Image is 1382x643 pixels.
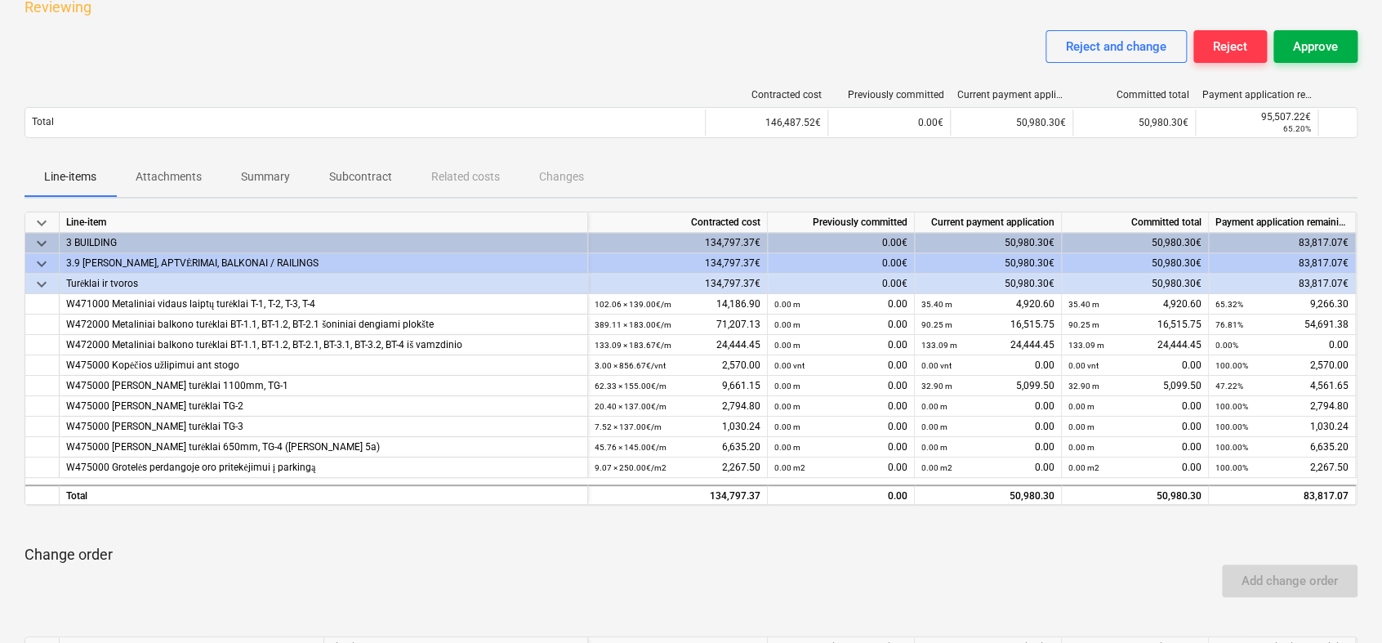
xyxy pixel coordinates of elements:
[595,315,760,335] div: 71,207.13
[921,486,1054,507] div: 50,980.30
[774,463,805,472] small: 0.00 m2
[1062,212,1209,233] div: Committed total
[1215,422,1248,431] small: 100.00%
[1273,30,1357,63] button: Approve
[1215,396,1349,417] div: 2,794.80
[1215,355,1349,376] div: 2,570.00
[1213,36,1247,57] div: Reject
[66,315,581,335] div: W472000 Metaliniai balkono turėklai BT-1.1, BT-1.2, BT-2.1 šoniniai dengiami plokšte
[921,320,952,329] small: 90.25 m
[1068,458,1201,478] div: 0.00
[921,382,952,391] small: 32.90 m
[1215,320,1243,329] small: 76.81%
[1215,376,1349,396] div: 4,561.65
[329,168,392,185] p: Subcontract
[921,396,1054,417] div: 0.00
[1293,36,1338,57] div: Approve
[595,417,760,437] div: 1,030.24
[1068,320,1099,329] small: 90.25 m
[66,458,581,478] div: W475000 Grotelės perdangoje oro pritekėjimui į parkingą
[595,458,760,478] div: 2,267.50
[768,253,915,274] div: 0.00€
[1215,341,1238,350] small: 0.00%
[66,355,581,376] div: W475000 Kopėčios užlipimui ant stogo
[774,396,907,417] div: 0.00
[921,443,947,452] small: 0.00 m
[921,315,1054,335] div: 16,515.75
[1209,274,1356,294] div: 83,817.07€
[60,484,588,505] div: Total
[774,341,800,350] small: 0.00 m
[1068,417,1201,437] div: 0.00
[1068,382,1099,391] small: 32.90 m
[1215,437,1349,458] div: 6,635.20
[1080,89,1189,100] div: Committed total
[1215,315,1349,335] div: 54,691.38
[595,361,666,370] small: 3.00 × 856.67€ / vnt
[1215,294,1349,315] div: 9,266.30
[774,458,907,478] div: 0.00
[957,89,1067,100] div: Current payment application
[774,417,907,437] div: 0.00
[1068,300,1099,309] small: 35.40 m
[1068,315,1201,335] div: 16,515.75
[595,320,671,329] small: 389.11 × 183.00€ / m
[44,168,96,185] p: Line-items
[774,402,800,411] small: 0.00 m
[1062,253,1209,274] div: 50,980.30€
[1068,396,1201,417] div: 0.00
[921,341,957,350] small: 133.09 m
[835,89,944,100] div: Previously committed
[66,376,581,396] div: W475000 [PERSON_NAME] turėklai 1100mm, TG-1
[705,109,827,136] div: 146,487.52€
[595,376,760,396] div: 9,661.15
[595,341,671,350] small: 133.09 × 183.67€ / m
[1068,341,1104,350] small: 133.09 m
[32,275,51,294] span: keyboard_arrow_down
[595,396,760,417] div: 2,794.80
[774,437,907,458] div: 0.00
[1215,417,1349,437] div: 1,030.24
[595,294,760,315] div: 14,186.90
[950,109,1072,136] div: 50,980.30€
[1068,376,1201,396] div: 5,099.50
[921,361,952,370] small: 0.00 vnt
[1215,458,1349,478] div: 2,267.50
[921,402,947,411] small: 0.00 m
[921,437,1054,458] div: 0.00
[921,422,947,431] small: 0.00 m
[1215,361,1248,370] small: 100.00%
[595,443,666,452] small: 45.76 × 145.00€ / m
[712,89,822,100] div: Contracted cost
[66,233,581,253] div: 3 BUILDING
[774,335,907,355] div: 0.00
[595,382,666,391] small: 62.33 × 155.00€ / m
[774,300,800,309] small: 0.00 m
[915,253,1062,274] div: 50,980.30€
[1202,89,1312,100] div: Payment application remaining
[774,382,800,391] small: 0.00 m
[588,253,768,274] div: 134,797.37€
[66,396,581,417] div: W475000 [PERSON_NAME] turėklai TG-2
[66,437,581,458] div: W475000 [PERSON_NAME] turėklai 650mm, TG-4 ([PERSON_NAME] 5a)
[1068,422,1094,431] small: 0.00 m
[32,213,51,233] span: keyboard_arrow_down
[66,274,581,294] div: Turėklai ir tvoros
[1215,463,1248,472] small: 100.00%
[774,361,805,370] small: 0.00 vnt
[1068,402,1094,411] small: 0.00 m
[1068,335,1201,355] div: 24,444.45
[1062,233,1209,253] div: 50,980.30€
[774,376,907,396] div: 0.00
[136,168,202,185] p: Attachments
[1062,484,1209,505] div: 50,980.30
[595,463,666,472] small: 9.07 × 250.00€ / m2
[32,115,54,129] p: Total
[1215,382,1243,391] small: 47.22%
[66,335,581,355] div: W472000 Metaliniai balkono turėklai BT-1.1, BT-1.2, BT-2.1, BT-3.1, BT-3.2, BT-4 iš vamzdinio
[1062,274,1209,294] div: 50,980.30€
[595,402,666,411] small: 20.40 × 137.00€ / m
[774,486,907,507] div: 0.00
[1209,233,1356,253] div: 83,817.07€
[595,300,671,309] small: 102.06 × 139.00€ / m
